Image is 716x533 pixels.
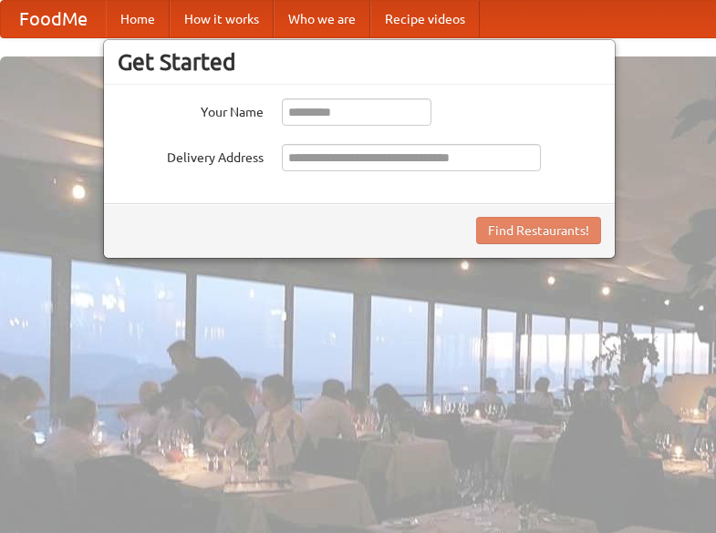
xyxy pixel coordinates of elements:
[118,144,264,167] label: Delivery Address
[274,1,370,37] a: Who we are
[170,1,274,37] a: How it works
[118,98,264,121] label: Your Name
[1,1,106,37] a: FoodMe
[106,1,170,37] a: Home
[370,1,480,37] a: Recipe videos
[118,48,601,76] h3: Get Started
[476,217,601,244] button: Find Restaurants!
